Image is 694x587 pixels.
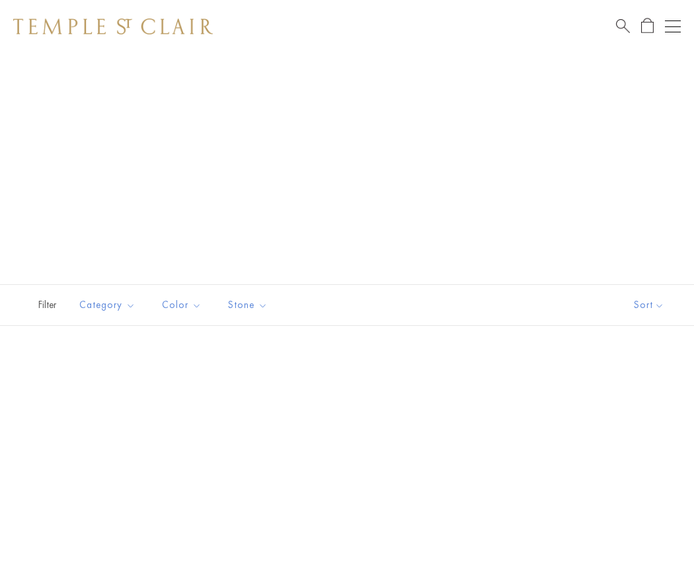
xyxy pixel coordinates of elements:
[155,297,212,313] span: Color
[616,18,630,34] a: Search
[152,290,212,320] button: Color
[69,290,145,320] button: Category
[73,297,145,313] span: Category
[641,18,654,34] a: Open Shopping Bag
[221,297,278,313] span: Stone
[604,285,694,325] button: Show sort by
[218,290,278,320] button: Stone
[13,19,213,34] img: Temple St. Clair
[665,19,681,34] button: Open navigation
